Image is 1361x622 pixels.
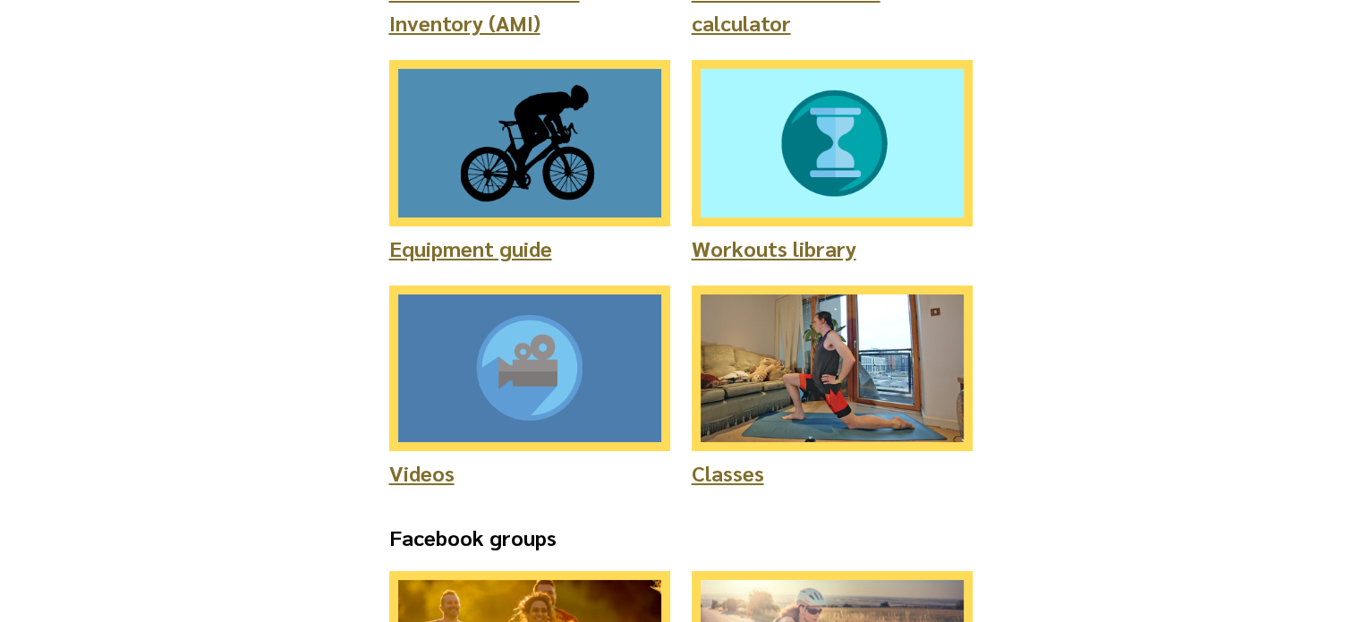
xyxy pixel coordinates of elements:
a: Workouts library [692,234,856,262]
a: Classes [692,458,764,487]
h2: Facebook groups [389,521,973,553]
a: Videos [389,458,455,487]
img: Equipment guide [389,60,670,226]
img: Video camera [389,285,670,451]
img: Sand timer [692,60,973,226]
a: Equipment guide [389,234,552,262]
img: Yoga class [692,285,973,451]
